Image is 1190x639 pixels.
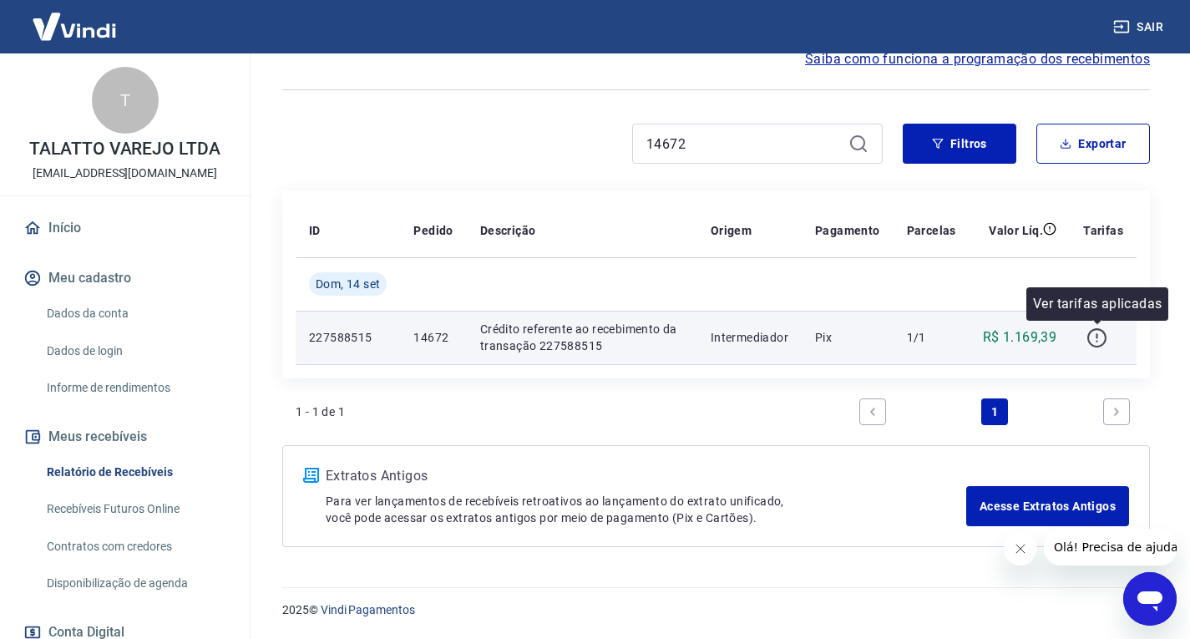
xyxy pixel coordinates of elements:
[907,329,956,346] p: 1/1
[321,603,415,616] a: Vindi Pagamentos
[480,321,684,354] p: Crédito referente ao recebimento da transação 227588515
[326,493,966,526] p: Para ver lançamentos de recebíveis retroativos ao lançamento do extrato unificado, você pode aces...
[1033,294,1162,314] p: Ver tarifas aplicadas
[40,530,230,564] a: Contratos com credores
[33,165,217,182] p: [EMAIL_ADDRESS][DOMAIN_NAME]
[40,297,230,331] a: Dados da conta
[1044,529,1177,565] iframe: Mensagem da empresa
[10,12,140,25] span: Olá! Precisa de ajuda?
[40,334,230,368] a: Dados de login
[316,276,380,292] span: Dom, 14 set
[20,210,230,246] a: Início
[805,49,1150,69] a: Saiba como funciona a programação dos recebimentos
[40,455,230,489] a: Relatório de Recebíveis
[20,1,129,52] img: Vindi
[480,222,536,239] p: Descrição
[711,329,788,346] p: Intermediador
[815,222,880,239] p: Pagamento
[296,403,345,420] p: 1 - 1 de 1
[966,486,1129,526] a: Acesse Extratos Antigos
[326,466,966,486] p: Extratos Antigos
[907,222,956,239] p: Parcelas
[853,392,1137,432] ul: Pagination
[815,329,880,346] p: Pix
[859,398,886,425] a: Previous page
[303,468,319,483] img: ícone
[413,329,453,346] p: 14672
[309,222,321,239] p: ID
[989,222,1043,239] p: Valor Líq.
[20,260,230,297] button: Meu cadastro
[1036,124,1150,164] button: Exportar
[413,222,453,239] p: Pedido
[1110,12,1170,43] button: Sair
[1123,572,1177,626] iframe: Botão para abrir a janela de mensagens
[903,124,1016,164] button: Filtros
[40,492,230,526] a: Recebíveis Futuros Online
[29,140,220,158] p: TALATTO VAREJO LTDA
[282,601,1150,619] p: 2025 ©
[1083,222,1123,239] p: Tarifas
[646,131,842,156] input: Busque pelo número do pedido
[20,418,230,455] button: Meus recebíveis
[981,398,1008,425] a: Page 1 is your current page
[1103,398,1130,425] a: Next page
[92,67,159,134] div: T
[711,222,752,239] p: Origem
[40,566,230,601] a: Disponibilização de agenda
[309,329,387,346] p: 227588515
[983,327,1056,347] p: R$ 1.169,39
[1004,532,1037,565] iframe: Fechar mensagem
[40,371,230,405] a: Informe de rendimentos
